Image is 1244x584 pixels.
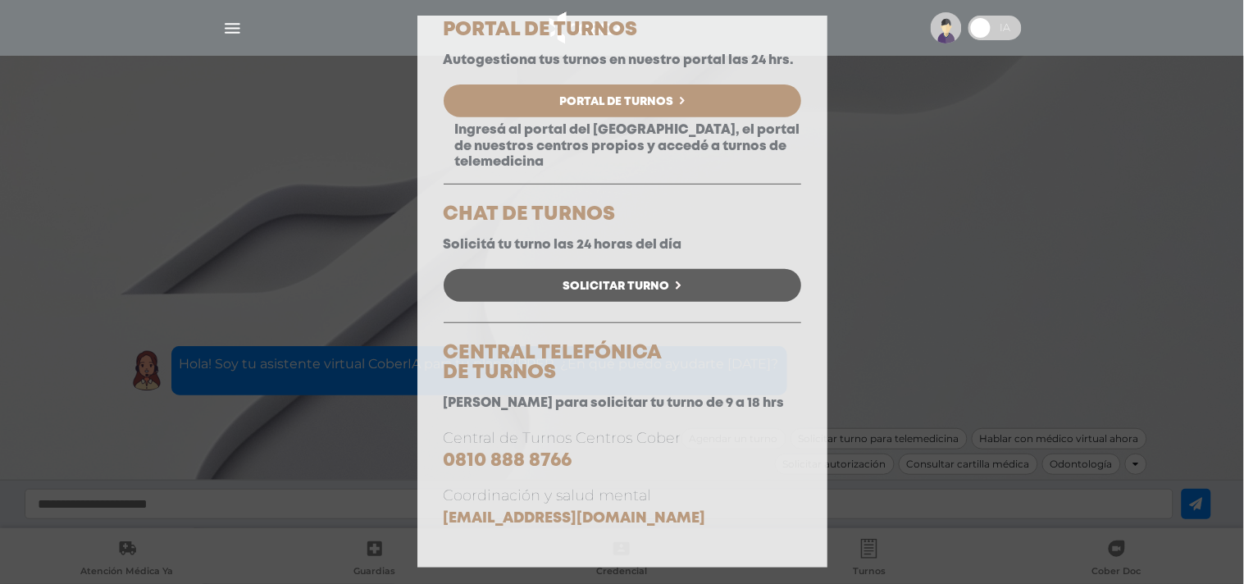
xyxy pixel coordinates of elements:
a: Portal de Turnos [444,84,801,117]
a: 0810 888 8766 [444,452,572,469]
p: Coordinación y salud mental [444,485,801,529]
span: Portal de Turnos [559,96,673,107]
h5: PORTAL DE TURNOS [444,21,801,40]
a: [EMAIL_ADDRESS][DOMAIN_NAME] [444,512,706,525]
h5: CENTRAL TELEFÓNICA DE TURNOS [444,344,801,383]
span: Solicitar Turno [563,281,669,292]
p: Autogestiona tus turnos en nuestro portal las 24 hrs. [444,52,801,68]
h5: CHAT DE TURNOS [444,205,801,225]
p: Ingresá al portal del [GEOGRAPHIC_DATA], el portal de nuestros centros propios y accedé a turnos ... [444,122,801,170]
p: [PERSON_NAME] para solicitar tu turno de 9 a 18 hrs [444,395,801,411]
p: Central de Turnos Centros Cober [444,427,801,472]
a: Solicitar Turno [444,269,801,302]
p: Solicitá tu turno las 24 horas del día [444,237,801,253]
